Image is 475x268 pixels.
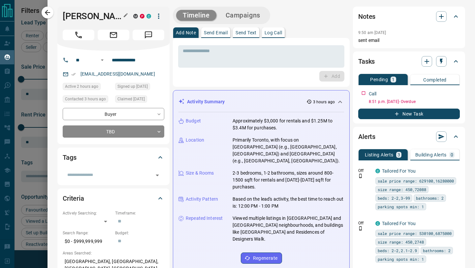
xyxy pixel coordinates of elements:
[358,56,375,67] h2: Tasks
[63,236,112,247] p: $0 - $999,999,999
[140,14,144,18] div: property.ca
[176,10,216,21] button: Timeline
[236,30,257,35] p: Send Text
[98,30,129,40] span: Email
[233,117,344,131] p: Approximately $3,000 for rentals and $1.25M to $3.4M for purchases.
[63,11,123,21] h1: [PERSON_NAME]
[63,230,112,236] p: Search Range:
[186,117,201,124] p: Budget
[63,83,112,92] div: Mon Sep 15 2025
[423,247,451,254] span: bathrooms: 2
[397,152,400,157] p: 3
[358,131,375,142] h2: Alerts
[117,83,148,90] span: Signed up [DATE]
[115,83,164,92] div: Sat Nov 23 2019
[186,215,223,222] p: Repeated Interest
[65,96,106,102] span: Contacted 3 hours ago
[392,77,395,82] p: 1
[233,215,344,243] p: Viewed multiple listings in [GEOGRAPHIC_DATA] and [GEOGRAPHIC_DATA] neighbourhoods, and buildings...
[358,174,363,178] svg: Push Notification Only
[369,90,377,97] p: Call
[63,210,112,216] p: Actively Searching:
[146,14,151,18] div: condos.ca
[176,30,196,35] p: Add Note
[358,226,363,231] svg: Push Notification Only
[416,195,444,201] span: bathrooms: 2
[204,30,228,35] p: Send Email
[313,99,335,105] p: 3 hours ago
[378,186,426,193] span: size range: 450,72088
[71,72,76,77] svg: Email Verified
[63,190,164,206] div: Criteria
[63,250,164,256] p: Areas Searched:
[265,30,282,35] p: Log Call
[370,77,388,82] p: Pending
[358,220,371,226] p: Off
[378,195,410,201] span: beds: 2-2,3-99
[63,152,76,163] h2: Tags
[378,203,424,210] span: parking spots min: 1
[117,96,145,102] span: Claimed [DATE]
[233,170,344,190] p: 2-3 bedrooms, 1-2 bathrooms, sizes around 800-1500 sqft for rentals and [DATE]-[DATE] sqft for pu...
[358,53,460,69] div: Tasks
[233,196,344,210] p: Based on the lead's activity, the best time to reach out is: 12:00 PM - 1:00 PM
[369,99,460,105] p: 8:51 p.m. [DATE] - Overdue
[133,30,164,40] span: Message
[358,30,386,35] p: 9:50 am [DATE]
[186,137,204,144] p: Location
[375,169,380,173] div: condos.ca
[378,239,424,245] span: size range: 450,2748
[219,10,267,21] button: Campaigns
[63,150,164,165] div: Tags
[378,230,452,237] span: sale price range: 530100,6875000
[63,30,94,40] span: Call
[63,95,112,105] div: Mon Sep 15 2025
[451,152,453,157] p: 0
[63,193,84,204] h2: Criteria
[178,96,344,108] div: Activity Summary3 hours ago
[115,210,164,216] p: Timeframe:
[186,196,218,203] p: Activity Pattern
[98,56,106,64] button: Open
[115,230,164,236] p: Budget:
[358,168,371,174] p: Off
[115,95,164,105] div: Sat Nov 23 2019
[233,137,344,164] p: Primarily Toronto, with focus on [GEOGRAPHIC_DATA] (e.g., [GEOGRAPHIC_DATA], [GEOGRAPHIC_DATA]) a...
[378,178,454,184] span: sale price range: 629100,16280000
[358,109,460,119] button: New Task
[358,37,460,44] p: sent email
[358,129,460,145] div: Alerts
[153,171,162,180] button: Open
[65,83,98,90] span: Active 2 hours ago
[63,125,164,138] div: TBD
[423,78,447,82] p: Completed
[358,11,375,22] h2: Notes
[378,256,424,262] span: parking spots min: 1
[365,152,394,157] p: Listing Alerts
[63,108,164,120] div: Buyer
[358,9,460,24] div: Notes
[375,221,380,226] div: condos.ca
[382,221,416,226] a: Tailored For You
[415,152,447,157] p: Building Alerts
[187,98,225,105] p: Activity Summary
[378,247,417,254] span: beds: 2-2,2.1-2.9
[186,170,214,177] p: Size & Rooms
[241,252,282,264] button: Regenerate
[382,168,416,174] a: Tailored For You
[133,14,138,18] div: mrloft.ca
[80,71,155,77] a: [EMAIL_ADDRESS][DOMAIN_NAME]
